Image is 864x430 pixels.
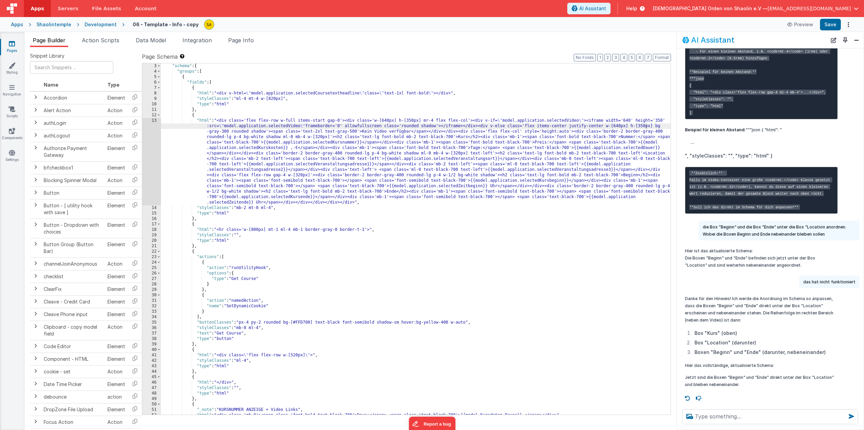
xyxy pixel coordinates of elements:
[105,283,128,295] td: Element
[107,82,119,88] span: Type
[105,238,128,257] td: Element
[41,199,105,219] td: Button - [ utility hook with save ]
[803,278,855,285] p: das hat nicht funktioniert
[691,36,734,44] h2: AI Assistant
[574,54,596,61] button: No Folds
[41,219,105,238] td: Button - Dropdown with choices
[767,5,851,12] span: [EMAIL_ADDRESS][DOMAIN_NAME]
[105,390,128,403] td: action
[612,54,619,61] button: 3
[105,378,128,390] td: Element
[142,102,161,107] div: 10
[142,276,161,282] div: 27
[685,295,838,324] p: Danke für den Hinweis! Ich werde die Anordnung im Schema so anpassen, dass die Boxen "Beginn" und...
[142,80,161,85] div: 6
[105,416,128,428] td: Action
[142,293,161,298] div: 30
[692,348,838,356] li: Boxen "Beginn" und "Ende" (darunter, nebeneinander)
[685,126,838,133] p: """json { "html": "
[142,53,178,61] span: Page Schema
[136,37,166,44] span: Data Model
[105,353,128,365] td: Element
[653,5,767,12] span: [DEMOGRAPHIC_DATA] Orden von Shaolin e.V —
[41,187,105,199] td: Button
[142,342,161,347] div: 39
[685,362,838,369] p: Hier das vollständige, aktualisierte Schema:
[36,21,71,28] div: Shaolintemple
[629,54,635,61] button: 5
[105,340,128,353] td: Element
[142,222,161,227] div: 17
[142,205,161,211] div: 14
[142,227,161,233] div: 18
[142,402,161,407] div: 50
[142,364,161,369] div: 43
[30,61,113,74] input: Search Snippets ...
[105,365,128,378] td: Action
[626,5,637,12] span: Help
[41,161,105,174] td: bfcheckbox1
[41,91,105,104] td: Accordion
[41,340,105,353] td: Code Editor
[142,91,161,96] div: 8
[105,174,128,187] td: Action
[105,308,128,321] td: Element
[105,219,128,238] td: Element
[228,37,254,44] span: Page Info
[105,321,128,340] td: Action
[690,138,838,146] div: ...
[182,37,212,44] span: Integration
[692,329,838,337] li: Box "Kurs" (oben)
[142,380,161,385] div: 46
[41,353,105,365] td: Component - HTML
[133,22,199,27] h4: 06 - Template - Info - copy
[653,54,671,61] button: Format
[105,161,128,174] td: Element
[41,104,105,117] td: Alert Action
[840,35,850,45] button: Toggle Pin
[41,295,105,308] td: Cleave - Credit Card
[41,238,105,257] td: Button Group (Button Bar)
[579,5,606,12] span: AI Assistant
[33,37,65,44] span: Page Builder
[204,20,214,29] img: e3e1eaaa3c942e69edc95d4236ce57bf
[41,117,105,129] td: authLogin
[142,407,161,413] div: 51
[142,353,161,358] div: 41
[142,413,161,418] div: 52
[41,378,105,390] td: Date Time Picker
[41,270,105,283] td: checklist
[41,403,105,416] td: DropZone File Upload
[685,127,746,132] strong: Beispiel für kleinen Abstand:
[105,129,128,142] td: Action
[820,19,841,30] button: Save
[645,54,651,61] button: 7
[142,243,161,249] div: 21
[105,117,128,129] td: Action
[142,107,161,113] div: 11
[689,170,832,210] code: **Zusätzlich:** Falls im Video-Container eine große <code>mt-</code> Klasse gesetzt ist (z.B. <co...
[142,118,161,205] div: 13
[142,211,161,216] div: 15
[41,416,105,428] td: Focus Action
[685,247,838,269] p: Hier ist das aktualisierte Schema: Die Boxen "Beginn" und "Ende" befinden sich jetzt unter der Bo...
[142,254,161,260] div: 23
[142,63,161,69] div: 3
[142,303,161,309] div: 32
[620,54,627,61] button: 4
[105,295,128,308] td: Element
[852,35,861,45] button: Close
[31,5,44,12] span: Apps
[597,54,603,61] button: 1
[142,113,161,118] div: 12
[142,74,161,80] div: 5
[142,320,161,325] div: 35
[82,37,119,44] span: Action Scripts
[783,19,817,30] button: Preview
[142,238,161,243] div: 20
[30,53,64,59] span: Snippet Library
[829,35,838,45] button: New Chat
[41,142,105,161] td: Authorize Payment Gateway
[703,223,855,238] p: die Box "Beginn" und die Box "Ende" unter die Box "Location anordnen. Wobei die Boxen Beginn und ...
[142,369,161,374] div: 44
